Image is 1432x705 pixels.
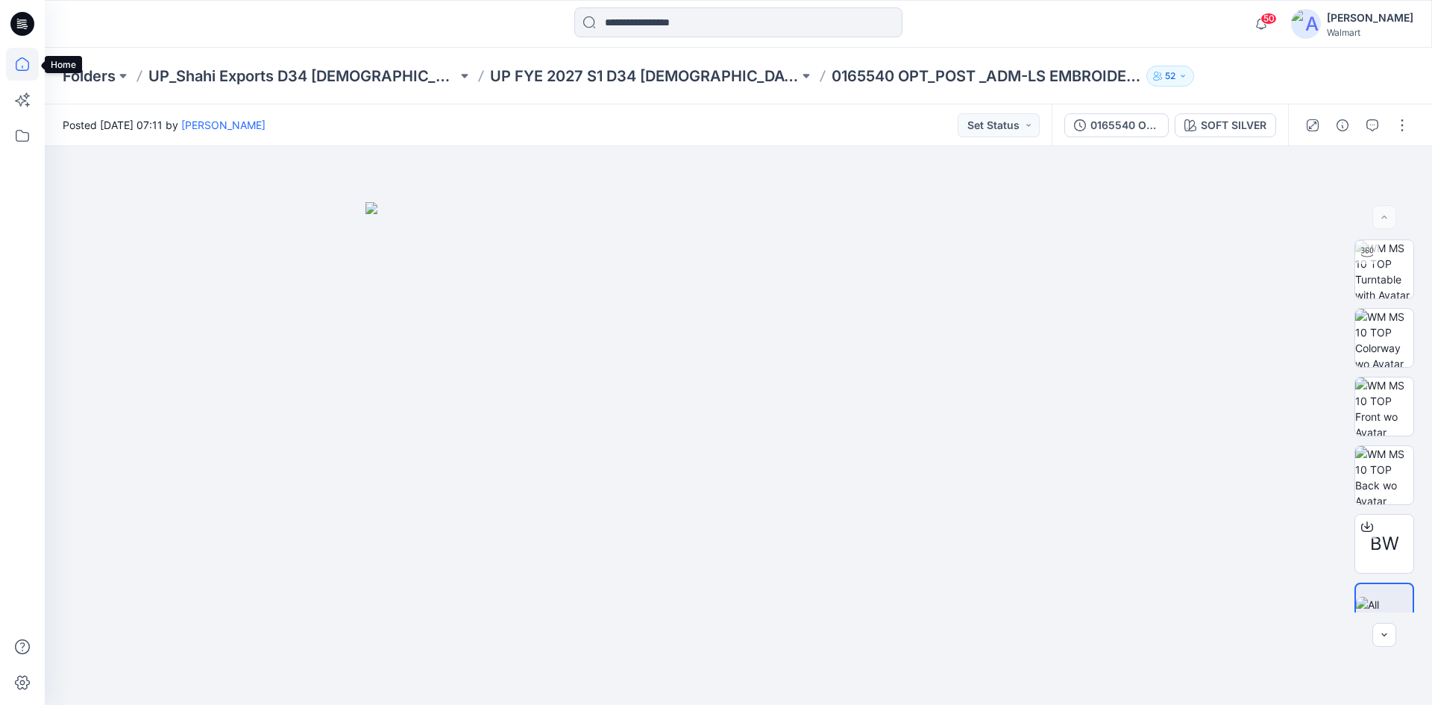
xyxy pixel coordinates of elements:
[1355,377,1413,436] img: WM MS 10 TOP Front wo Avatar
[832,66,1140,87] p: 0165540 OPT_POST _ADM-LS EMBROIDERED YOKE BLOUSE
[1291,9,1321,39] img: avatar
[490,66,799,87] a: UP FYE 2027 S1 D34 [DEMOGRAPHIC_DATA] Woven Tops
[148,66,457,87] a: UP_Shahi Exports D34 [DEMOGRAPHIC_DATA] Tops
[63,117,266,133] span: Posted [DATE] 07:11 by
[1175,113,1276,137] button: SOFT SILVER
[1090,117,1159,134] div: 0165540 OPT_POST _ADM-LS EMBROIDERED YOKE BLOUSE -08-05-2025-AH
[1260,13,1277,25] span: 50
[1355,240,1413,298] img: WM MS 10 TOP Turntable with Avatar
[63,66,116,87] a: Folders
[181,119,266,131] a: [PERSON_NAME]
[1327,9,1413,27] div: [PERSON_NAME]
[1356,597,1413,628] img: All colorways
[1355,309,1413,367] img: WM MS 10 TOP Colorway wo Avatar
[1327,27,1413,38] div: Walmart
[1201,117,1266,134] div: SOFT SILVER
[1146,66,1194,87] button: 52
[1064,113,1169,137] button: 0165540 OPT_POST _ADM-LS EMBROIDERED YOKE BLOUSE -08-05-2025-AH
[1355,446,1413,504] img: WM MS 10 TOP Back wo Avatar
[1165,68,1175,84] p: 52
[1331,113,1354,137] button: Details
[1370,530,1399,557] span: BW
